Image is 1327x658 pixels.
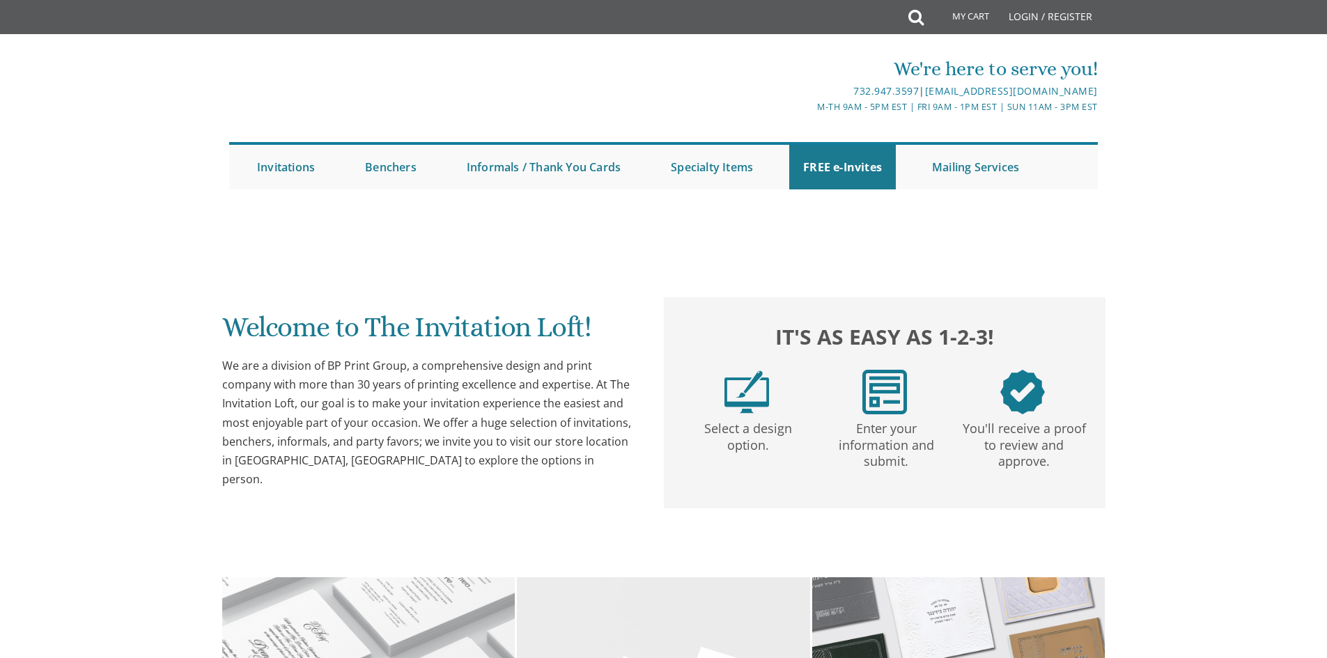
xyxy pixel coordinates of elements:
[453,145,635,189] a: Informals / Thank You Cards
[222,357,636,489] div: We are a division of BP Print Group, a comprehensive design and print company with more than 30 y...
[678,321,1092,352] h2: It's as easy as 1-2-3!
[724,370,769,414] img: step1.png
[351,145,430,189] a: Benchers
[820,414,952,470] p: Enter your information and submit.
[918,145,1033,189] a: Mailing Services
[922,1,999,36] a: My Cart
[1000,370,1045,414] img: step3.png
[520,83,1098,100] div: |
[862,370,907,414] img: step2.png
[222,312,636,353] h1: Welcome to The Invitation Loft!
[520,55,1098,83] div: We're here to serve you!
[657,145,767,189] a: Specialty Items
[520,100,1098,114] div: M-Th 9am - 5pm EST | Fri 9am - 1pm EST | Sun 11am - 3pm EST
[853,84,919,97] a: 732.947.3597
[958,414,1090,470] p: You'll receive a proof to review and approve.
[789,145,896,189] a: FREE e-Invites
[925,84,1098,97] a: [EMAIL_ADDRESS][DOMAIN_NAME]
[243,145,329,189] a: Invitations
[682,414,814,454] p: Select a design option.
